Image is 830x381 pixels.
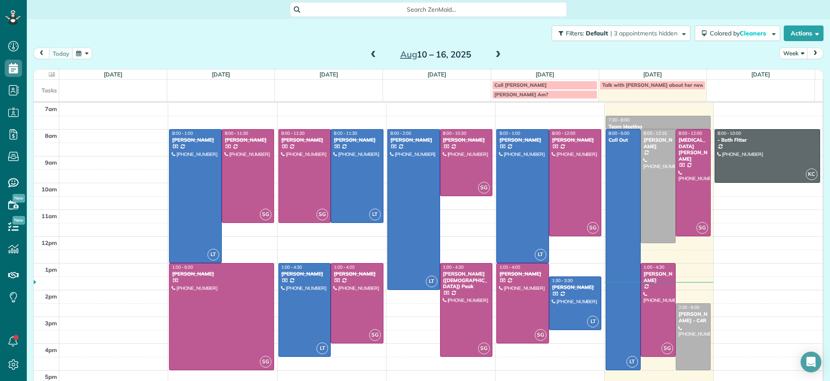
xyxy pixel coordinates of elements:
span: 8:00 - 1:00 [499,130,520,136]
span: New [13,194,25,203]
span: LT [587,316,599,327]
div: [PERSON_NAME] [552,284,599,290]
span: LT [535,249,546,260]
span: Colored by [710,29,769,37]
div: Open Intercom Messenger [801,352,821,372]
span: 7:30 - 8:00 [609,117,629,123]
div: Call Out [608,137,638,143]
div: [PERSON_NAME] [552,137,599,143]
span: 1:00 - 4:30 [644,264,664,270]
span: 1:00 - 5:00 [172,264,193,270]
a: [DATE] [643,71,662,78]
span: SG [661,343,673,354]
span: 1:00 - 4:30 [281,264,302,270]
span: 1:30 - 3:30 [552,278,573,283]
span: SG [535,329,546,341]
span: New [13,216,25,225]
button: next [807,48,824,59]
span: SG [369,329,381,341]
div: [PERSON_NAME] [333,137,381,143]
span: Talk with [PERSON_NAME] about her new address [602,82,724,88]
span: 12pm [41,239,57,246]
span: LT [426,276,437,287]
button: prev [33,48,50,59]
span: LT [369,209,381,220]
span: 8am [45,132,57,139]
span: 5pm [45,373,57,380]
div: [PERSON_NAME] [172,137,219,143]
a: Filters: Default | 3 appointments hidden [547,25,690,41]
span: SG [316,209,328,220]
button: Filters: Default | 3 appointments hidden [552,25,690,41]
a: [DATE] [751,71,770,78]
div: - Bath Fitter [717,137,817,143]
div: [PERSON_NAME] [281,137,329,143]
span: 11am [41,213,57,219]
div: [PERSON_NAME] [281,271,329,277]
span: 8:00 - 10:30 [443,130,466,136]
span: LT [626,356,638,368]
span: 1:00 - 4:30 [443,264,464,270]
div: [PERSON_NAME] [643,271,673,283]
span: Call [PERSON_NAME] [495,82,547,88]
a: [DATE] [212,71,230,78]
span: LT [316,343,328,354]
div: [PERSON_NAME] - C4R [678,311,708,324]
span: 8:00 - 1:00 [172,130,193,136]
span: 4pm [45,346,57,353]
span: 8:00 - 10:00 [718,130,741,136]
span: SG [478,182,490,194]
span: Cleaners [740,29,767,37]
span: KC [806,168,817,180]
div: [PERSON_NAME] ([DEMOGRAPHIC_DATA]) Peak [443,271,490,289]
div: [PERSON_NAME] [443,137,490,143]
span: 9am [45,159,57,166]
span: Filters: [566,29,584,37]
div: Team Meeting [608,124,708,130]
div: [PERSON_NAME] [499,271,546,277]
span: Aug [400,49,417,60]
div: [PERSON_NAME] [643,137,673,149]
span: SG [260,356,271,368]
span: [PERSON_NAME] Am? [495,91,548,98]
span: | 3 appointments hidden [610,29,677,37]
span: 1:00 - 4:00 [499,264,520,270]
button: today [49,48,73,59]
a: [DATE] [536,71,554,78]
span: 10am [41,186,57,193]
span: 8:00 - 11:30 [281,130,305,136]
span: LT [207,249,219,260]
span: SG [696,222,708,234]
div: [MEDICAL_DATA][PERSON_NAME] [678,137,708,162]
a: [DATE] [104,71,122,78]
span: 8:00 - 12:15 [644,130,667,136]
span: SG [478,343,490,354]
span: 8:00 - 5:00 [609,130,629,136]
button: Actions [784,25,824,41]
span: 1pm [45,266,57,273]
span: 1:00 - 4:00 [334,264,354,270]
span: 8:00 - 12:00 [679,130,702,136]
button: Colored byCleaners [695,25,780,41]
span: 3pm [45,320,57,327]
span: 7am [45,105,57,112]
span: 2:30 - 5:00 [679,305,699,310]
button: Week [779,48,808,59]
span: Default [586,29,609,37]
span: 8:00 - 2:00 [390,130,411,136]
span: 2pm [45,293,57,300]
h2: 10 – 16, 2025 [382,50,490,59]
span: 8:00 - 11:30 [225,130,248,136]
div: [PERSON_NAME] [224,137,272,143]
a: [DATE] [428,71,446,78]
a: [DATE] [319,71,338,78]
div: [PERSON_NAME] [499,137,546,143]
div: [PERSON_NAME] [333,271,381,277]
span: SG [260,209,271,220]
div: [PERSON_NAME] [390,137,437,143]
span: 8:00 - 12:00 [552,130,575,136]
div: [PERSON_NAME] [172,271,271,277]
span: SG [587,222,599,234]
span: 8:00 - 11:30 [334,130,357,136]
